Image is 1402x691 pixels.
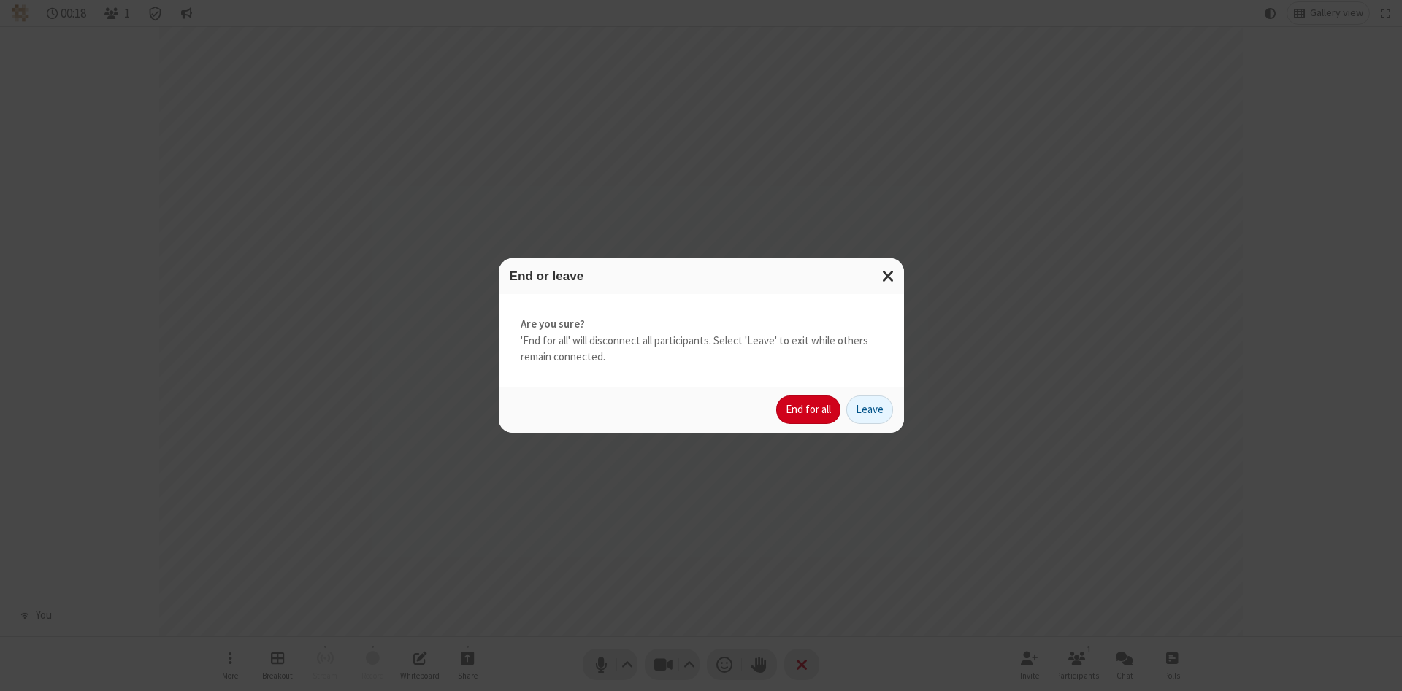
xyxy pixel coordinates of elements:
[510,269,893,283] h3: End or leave
[776,395,840,425] button: End for all
[521,316,882,333] strong: Are you sure?
[499,294,904,387] div: 'End for all' will disconnect all participants. Select 'Leave' to exit while others remain connec...
[873,258,904,294] button: Close modal
[846,395,893,425] button: Leave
